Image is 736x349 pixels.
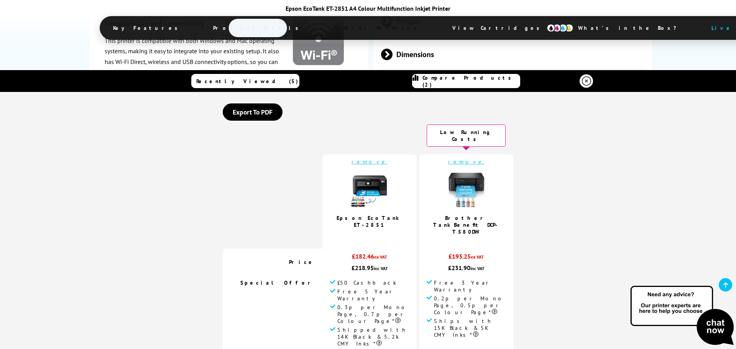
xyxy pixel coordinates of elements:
div: Epson EcoTank ET-2851 A4 Colour Multifunction Inkjet Printer [100,5,636,12]
img: Open Live Chat window [629,285,736,347]
a: Epson EcoTank ET-2851 [337,215,402,228]
a: Compare Products (2) [412,74,520,88]
span: Shipped with 14K Black & 5.2k CMY Inks* [337,326,409,347]
div: £231.90 [427,264,506,272]
div: £218.95 [330,264,409,272]
span: £50 Cashback [337,279,396,286]
img: brother-dcp-t580dw-front-warranty-usp-small.jpg [447,171,485,209]
a: Export To PDF [223,103,283,121]
div: £193.25 [427,252,506,264]
span: Special Offer [240,279,315,286]
img: epson-et-2850-ink-included-new-small.jpg [350,171,389,209]
span: View Cartridges [441,18,558,38]
span: Ships with 15K Black & 5K CMY Inks* [434,318,506,338]
a: Recently Viewed (5) [191,74,299,88]
span: Compare Products (2) [422,74,520,88]
span: ex VAT [374,254,387,260]
span: Similar Printers [322,19,432,37]
a: Brother TankBenefit DCP-T580DW [433,215,499,235]
span: Free 5 Year Warranty [337,288,409,302]
span: Free 3 Year Warranty [434,279,506,293]
span: Key Features [102,19,193,37]
span: 0.2p per Mono Page, 0.5p per Colour Page* [434,295,506,316]
div: £182.46 [330,252,409,264]
span: Recently Viewed (5) [196,78,298,85]
span: Dimensions [381,40,645,69]
a: remove [448,158,484,165]
span: Product Details [202,19,314,37]
span: 4.9 [363,232,372,241]
a: remove [352,158,388,165]
span: ex VAT [471,254,484,260]
div: Low Running Costs [427,125,506,147]
img: cmyk-icon.svg [547,24,573,32]
span: Price [289,259,315,265]
span: What’s in the Box? [567,19,695,37]
span: 0.3p per Mono Page, 0.7p per Colour Page* [337,304,409,324]
span: inc VAT [470,265,485,271]
p: This printer is compatible with both Windows and Mac operating systems, making it easy to integra... [105,36,353,88]
span: / 5 [372,232,380,241]
span: inc VAT [374,265,388,271]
